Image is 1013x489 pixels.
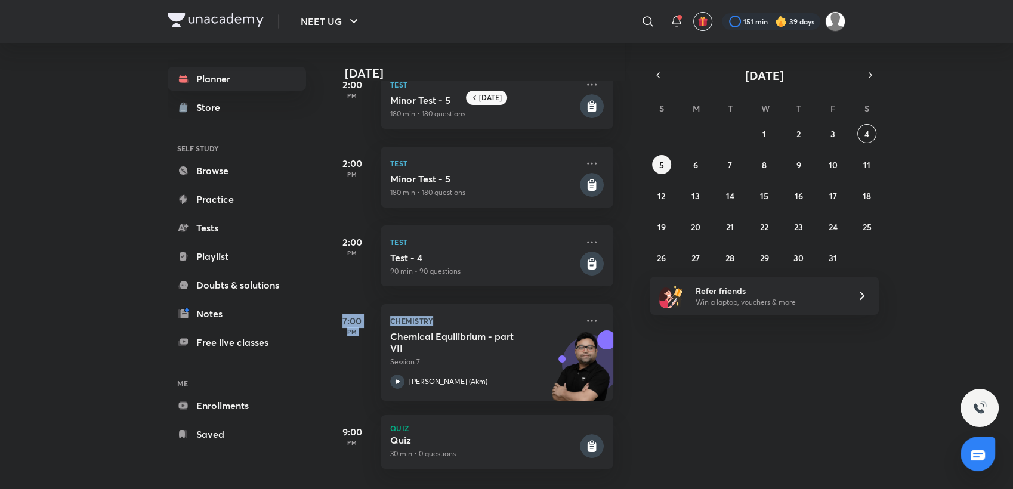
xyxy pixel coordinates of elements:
button: October 8, 2025 [755,155,774,174]
h6: Refer friends [696,284,842,297]
button: October 17, 2025 [823,186,842,205]
abbr: October 27, 2025 [691,252,700,264]
a: Tests [168,216,306,240]
h5: 2:00 [328,235,376,249]
abbr: October 1, 2025 [762,128,766,140]
abbr: October 15, 2025 [760,190,768,202]
abbr: October 24, 2025 [828,221,837,233]
abbr: Tuesday [728,103,733,114]
abbr: October 16, 2025 [794,190,802,202]
abbr: October 8, 2025 [762,159,767,171]
p: 180 min • 180 questions [390,187,577,198]
h5: Minor Test - 5 [390,173,577,185]
p: Win a laptop, vouchers & more [696,297,842,308]
abbr: Saturday [864,103,869,114]
button: October 16, 2025 [789,186,808,205]
button: October 26, 2025 [652,248,671,267]
abbr: October 20, 2025 [691,221,700,233]
button: October 25, 2025 [857,217,876,236]
img: referral [659,284,683,308]
h5: 9:00 [328,425,376,439]
abbr: Monday [693,103,700,114]
abbr: October 4, 2025 [864,128,869,140]
button: October 24, 2025 [823,217,842,236]
abbr: October 18, 2025 [863,190,871,202]
img: unacademy [548,330,613,413]
button: October 27, 2025 [686,248,705,267]
abbr: Friday [830,103,835,114]
abbr: October 7, 2025 [728,159,732,171]
abbr: October 12, 2025 [657,190,665,202]
abbr: October 30, 2025 [793,252,804,264]
p: Test [390,235,577,249]
abbr: October 25, 2025 [863,221,872,233]
button: October 28, 2025 [721,248,740,267]
a: Free live classes [168,330,306,354]
button: NEET UG [294,10,368,33]
button: [DATE] [666,67,862,83]
a: Browse [168,159,306,182]
abbr: October 2, 2025 [796,128,801,140]
abbr: October 21, 2025 [726,221,734,233]
p: PM [328,171,376,178]
img: avatar [697,16,708,27]
button: October 19, 2025 [652,217,671,236]
p: 90 min • 90 questions [390,266,577,277]
abbr: October 10, 2025 [828,159,837,171]
h6: ME [168,373,306,394]
button: October 2, 2025 [789,124,808,143]
p: PM [328,328,376,335]
a: Company Logo [168,13,264,30]
a: Store [168,95,306,119]
button: avatar [693,12,712,31]
button: October 15, 2025 [755,186,774,205]
button: October 12, 2025 [652,186,671,205]
abbr: Thursday [796,103,801,114]
img: streak [775,16,787,27]
abbr: October 26, 2025 [657,252,666,264]
p: Session 7 [390,357,577,367]
button: October 21, 2025 [721,217,740,236]
p: PM [328,439,376,446]
p: Chemistry [390,314,577,328]
a: Practice [168,187,306,211]
p: 180 min • 180 questions [390,109,577,119]
abbr: October 11, 2025 [863,159,870,171]
abbr: October 23, 2025 [794,221,803,233]
button: October 20, 2025 [686,217,705,236]
button: October 11, 2025 [857,155,876,174]
div: Store [196,100,227,114]
a: Enrollments [168,394,306,417]
button: October 22, 2025 [755,217,774,236]
h5: 7:00 [328,314,376,328]
img: ttu [972,401,987,415]
p: Quiz [390,425,604,432]
h6: SELF STUDY [168,138,306,159]
span: [DATE] [745,67,784,83]
button: October 29, 2025 [755,248,774,267]
abbr: October 31, 2025 [829,252,837,264]
abbr: October 13, 2025 [691,190,700,202]
h5: 2:00 [328,78,376,92]
a: Planner [168,67,306,91]
button: October 9, 2025 [789,155,808,174]
abbr: October 28, 2025 [725,252,734,264]
abbr: October 19, 2025 [657,221,666,233]
button: October 3, 2025 [823,124,842,143]
a: Saved [168,422,306,446]
a: Doubts & solutions [168,273,306,297]
abbr: Sunday [659,103,664,114]
h5: Quiz [390,434,577,446]
p: Test [390,78,577,92]
abbr: Wednesday [761,103,770,114]
img: Company Logo [168,13,264,27]
h6: [DATE] [479,93,502,103]
abbr: October 29, 2025 [759,252,768,264]
h4: [DATE] [345,66,625,81]
button: October 30, 2025 [789,248,808,267]
p: PM [328,92,376,99]
button: October 4, 2025 [857,124,876,143]
abbr: October 17, 2025 [829,190,836,202]
h5: 2:00 [328,156,376,171]
button: October 23, 2025 [789,217,808,236]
